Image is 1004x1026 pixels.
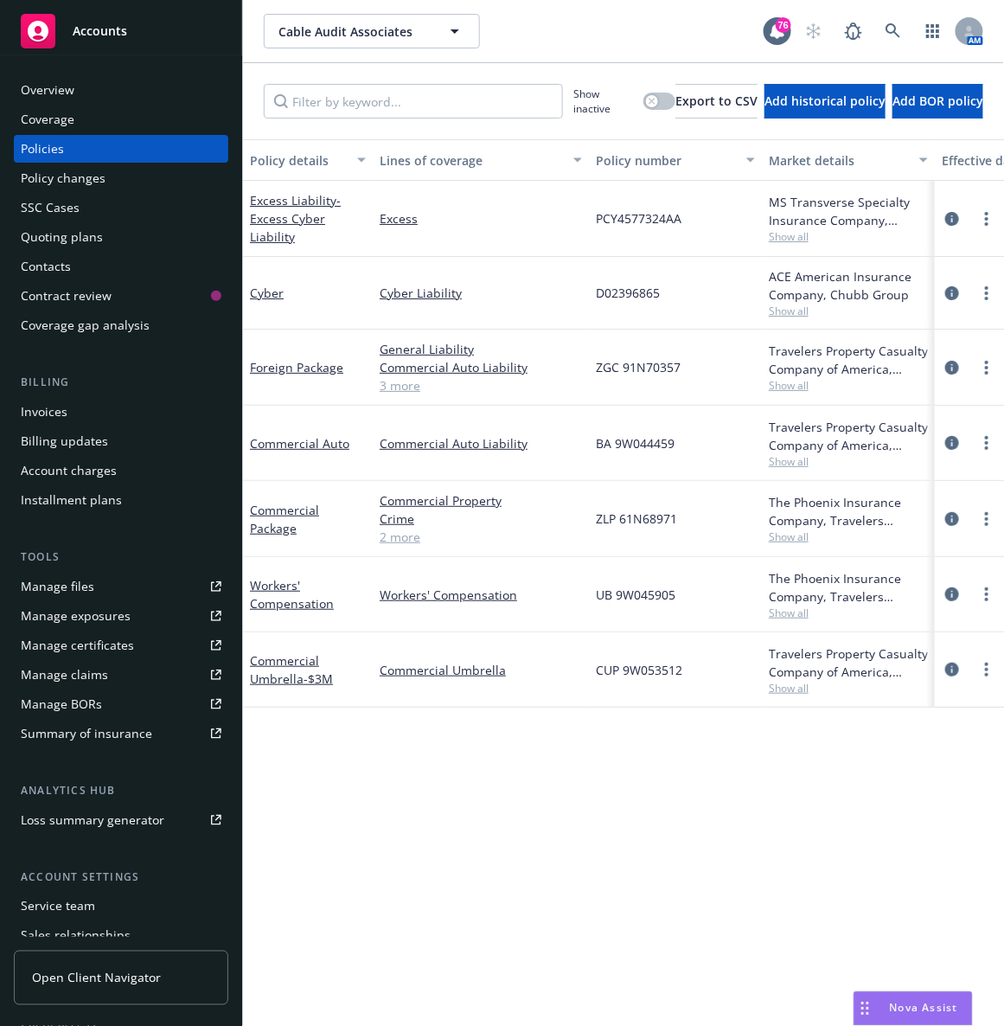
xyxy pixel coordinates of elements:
a: Coverage [14,106,228,133]
div: ACE American Insurance Company, Chubb Group [769,267,928,304]
div: Travelers Property Casualty Company of America, Travelers Insurance [769,342,928,378]
input: Filter by keyword... [264,84,563,119]
a: Commercial Package [250,502,319,536]
span: BA 9W044459 [596,434,675,452]
div: Manage BORs [21,690,102,718]
a: Commercial Auto Liability [380,358,582,376]
span: Export to CSV [675,93,758,109]
a: Sales relationships [14,922,228,950]
a: Manage files [14,573,228,600]
span: Manage exposures [14,602,228,630]
a: more [976,659,997,680]
div: MS Transverse Specialty Insurance Company, Transverse Insurance Company, Mosaic Americas Insuranc... [769,193,928,229]
span: PCY4577324AA [596,209,681,228]
a: Workers' Compensation [250,577,334,612]
span: Show inactive [573,87,636,116]
a: Loss summary generator [14,806,228,834]
a: Billing updates [14,427,228,455]
span: CUP 9W053512 [596,661,682,679]
div: Account charges [21,457,117,484]
a: Excess [380,209,582,228]
a: Contract review [14,282,228,310]
a: Quoting plans [14,223,228,251]
div: Travelers Property Casualty Company of America, Travelers Insurance [769,644,928,681]
a: Cyber Liability [380,284,582,302]
div: Account settings [14,869,228,886]
a: Foreign Package [250,359,343,375]
a: Manage BORs [14,690,228,718]
span: Show all [769,606,928,620]
button: Policy details [243,139,373,181]
div: Coverage gap analysis [21,311,150,339]
a: Coverage gap analysis [14,311,228,339]
a: Service team [14,893,228,920]
a: more [976,208,997,229]
a: Summary of insurance [14,720,228,747]
a: circleInformation [942,433,962,453]
a: Start snowing [796,14,831,48]
a: circleInformation [942,283,962,304]
a: Workers' Compensation [380,586,582,604]
a: SSC Cases [14,194,228,221]
span: Show all [769,529,928,544]
div: Policies [21,135,64,163]
span: ZLP 61N68971 [596,510,677,528]
div: Drag to move [854,992,876,1025]
span: Show all [769,304,928,318]
div: Policy number [596,151,736,170]
button: Add BOR policy [892,84,983,119]
div: Travelers Property Casualty Company of America, Travelers Insurance [769,418,928,454]
a: Manage claims [14,661,228,689]
span: ZGC 91N70357 [596,358,681,376]
a: circleInformation [942,659,962,680]
button: Cable Audit Associates [264,14,480,48]
div: Billing [14,374,228,391]
a: Commercial Property [380,491,582,510]
span: Show all [769,378,928,393]
div: Manage files [21,573,94,600]
a: 3 more [380,376,582,394]
a: 2 more [380,528,582,546]
a: Invoices [14,398,228,426]
div: Overview [21,76,74,104]
div: Summary of insurance [21,720,152,747]
button: Market details [762,139,935,181]
a: Crime [380,510,582,528]
a: General Liability [380,340,582,358]
div: Contacts [21,253,71,280]
a: more [976,283,997,304]
a: Policies [14,135,228,163]
a: circleInformation [942,357,962,378]
div: 76 [776,17,791,33]
span: Open Client Navigator [32,969,161,987]
div: Quoting plans [21,223,103,251]
div: SSC Cases [21,194,80,221]
div: Lines of coverage [380,151,563,170]
a: Report a Bug [836,14,871,48]
div: Loss summary generator [21,806,164,834]
span: Show all [769,454,928,469]
span: - $3M [304,670,333,687]
div: Coverage [21,106,74,133]
span: UB 9W045905 [596,586,675,604]
span: Show all [769,229,928,244]
a: Search [876,14,911,48]
a: Overview [14,76,228,104]
button: Add historical policy [764,84,886,119]
button: Policy number [589,139,762,181]
a: Commercial Auto [250,435,349,452]
a: circleInformation [942,509,962,529]
span: Show all [769,681,928,696]
span: Nova Assist [890,1001,958,1016]
div: The Phoenix Insurance Company, Travelers Insurance [769,493,928,529]
a: Excess Liability [250,192,341,245]
a: more [976,357,997,378]
span: Add historical policy [764,93,886,109]
a: Policy changes [14,164,228,192]
button: Export to CSV [675,84,758,119]
a: Cyber [250,285,284,301]
a: circleInformation [942,584,962,605]
div: Policy details [250,151,347,170]
div: Market details [769,151,909,170]
div: Manage claims [21,661,108,689]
